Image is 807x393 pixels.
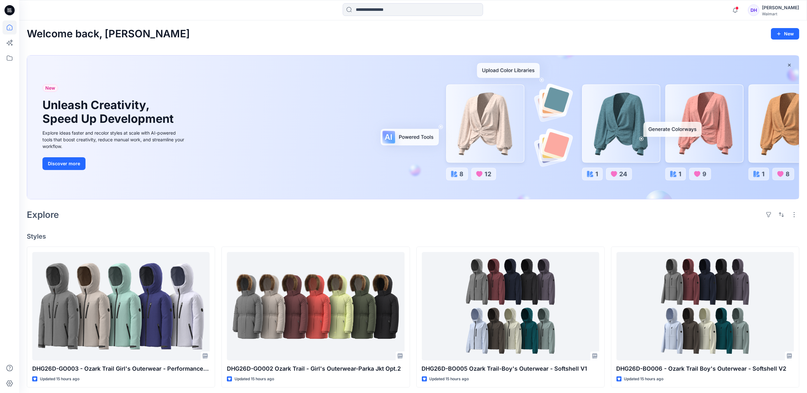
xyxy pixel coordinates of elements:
p: DHG26D-BO006 - Ozark Trail Boy's Outerwear - Softshell V2 [616,364,794,373]
p: DHG26D-GO003 - Ozark Trail Girl's Outerwear - Performance Jacket Opt.1 [32,364,210,373]
p: Updated 15 hours ago [40,376,79,382]
p: Updated 15 hours ago [235,376,274,382]
p: Updated 15 hours ago [624,376,664,382]
h4: Styles [27,233,799,240]
span: New [45,84,55,92]
p: Updated 15 hours ago [430,376,469,382]
a: DHG26D-BO005 Ozark Trail-Boy's Outerwear - Softshell V1 [422,252,599,360]
p: DHG26D-GO002 Ozark Trail - Girl's Outerwear-Parka Jkt Opt.2 [227,364,404,373]
div: Explore ideas faster and recolor styles at scale with AI-powered tools that boost creativity, red... [42,130,186,150]
button: Discover more [42,157,86,170]
div: Walmart [762,11,799,16]
h1: Unleash Creativity, Speed Up Development [42,98,176,126]
h2: Explore [27,210,59,220]
a: DHG26D-GO002 Ozark Trail - Girl's Outerwear-Parka Jkt Opt.2 [227,252,404,360]
h2: Welcome back, [PERSON_NAME] [27,28,190,40]
p: DHG26D-BO005 Ozark Trail-Boy's Outerwear - Softshell V1 [422,364,599,373]
div: [PERSON_NAME] [762,4,799,11]
button: New [771,28,799,40]
div: DH [748,4,759,16]
a: DHG26D-BO006 - Ozark Trail Boy's Outerwear - Softshell V2 [616,252,794,360]
a: DHG26D-GO003 - Ozark Trail Girl's Outerwear - Performance Jacket Opt.1 [32,252,210,360]
a: Discover more [42,157,186,170]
